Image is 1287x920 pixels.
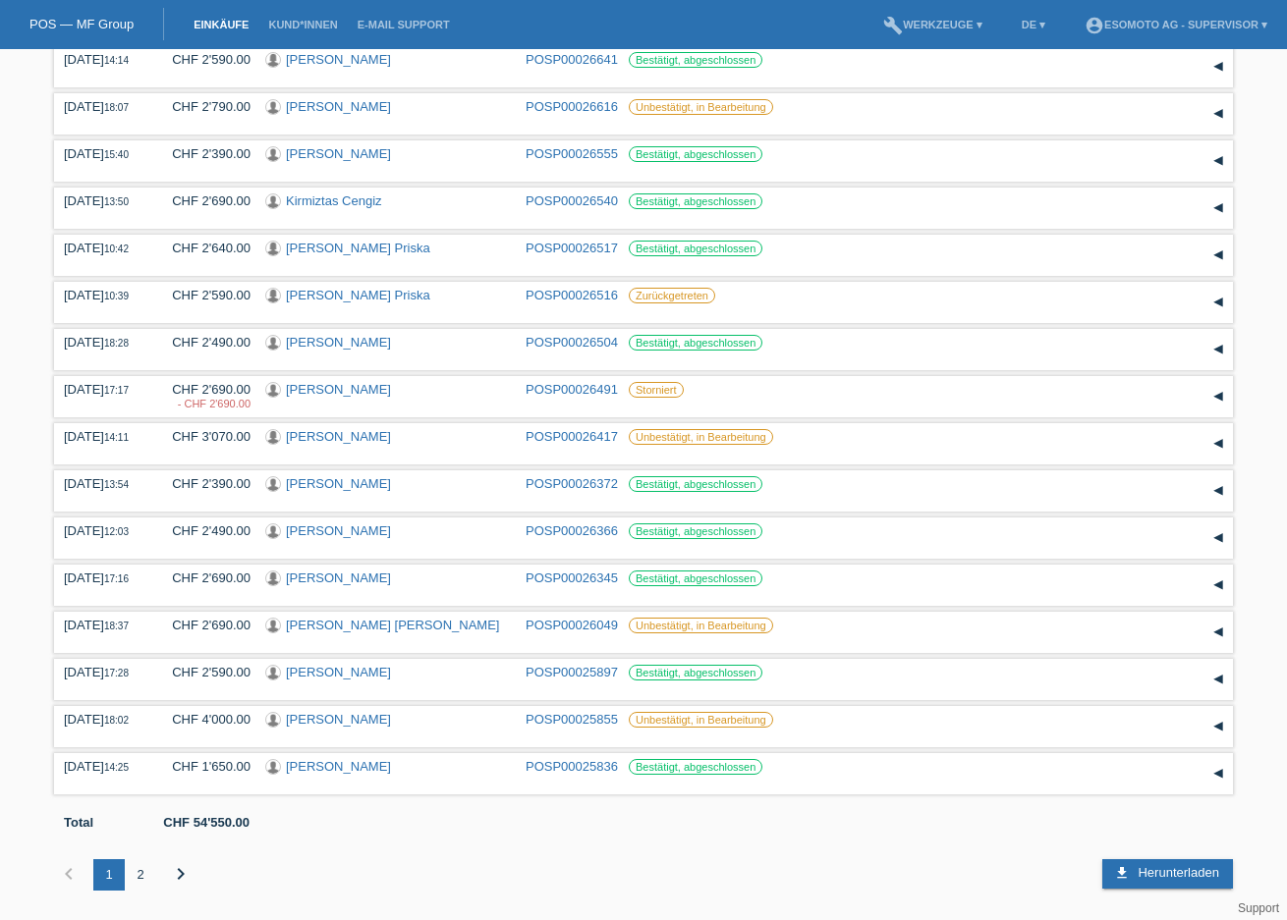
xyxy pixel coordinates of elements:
div: CHF 2'790.00 [157,99,251,114]
span: 13:54 [104,479,129,490]
div: CHF 2'390.00 [157,146,251,161]
span: 12:03 [104,526,129,537]
div: auf-/zuklappen [1203,429,1233,459]
label: Bestätigt, abgeschlossen [629,146,762,162]
a: Support [1238,901,1279,915]
label: Bestätigt, abgeschlossen [629,52,762,68]
a: POSP00026372 [526,476,618,491]
div: CHF 2'490.00 [157,335,251,350]
i: chevron_left [57,862,81,886]
a: POSP00026540 [526,193,618,208]
div: auf-/zuklappen [1203,146,1233,176]
span: 18:37 [104,621,129,631]
span: 18:28 [104,338,129,349]
div: CHF 2'590.00 [157,288,251,302]
a: [PERSON_NAME] Priska [286,288,430,302]
div: CHF 1'650.00 [157,759,251,774]
div: [DATE] [64,570,142,585]
div: [DATE] [64,429,142,444]
div: auf-/zuklappen [1203,382,1233,411]
span: 13:50 [104,196,129,207]
div: CHF 2'690.00 [157,570,251,585]
span: 14:25 [104,762,129,773]
b: CHF 54'550.00 [163,815,250,830]
div: auf-/zuklappen [1203,570,1233,600]
label: Bestätigt, abgeschlossen [629,335,762,351]
a: Kund*innen [258,19,347,30]
a: [PERSON_NAME] [286,429,391,444]
div: auf-/zuklappen [1203,759,1233,788]
div: [DATE] [64,99,142,114]
div: auf-/zuklappen [1203,193,1233,223]
a: POSP00026517 [526,241,618,255]
label: Unbestätigt, in Bearbeitung [629,99,773,115]
div: auf-/zuklappen [1203,523,1233,553]
div: auf-/zuklappen [1203,288,1233,317]
div: CHF 2'640.00 [157,241,251,255]
a: POSP00025897 [526,665,618,679]
span: Herunterladen [1138,865,1218,880]
div: CHF 2'390.00 [157,476,251,491]
i: chevron_right [169,862,193,886]
a: POSP00025836 [526,759,618,774]
a: POSP00026417 [526,429,618,444]
i: account_circle [1085,16,1104,35]
div: CHF 2'690.00 [157,193,251,208]
a: POSP00026555 [526,146,618,161]
span: 17:16 [104,573,129,584]
label: Bestätigt, abgeschlossen [629,476,762,492]
label: Bestätigt, abgeschlossen [629,665,762,680]
a: DE ▾ [1012,19,1055,30]
a: account_circleEsomoto AG - Supervisor ▾ [1075,19,1277,30]
a: POSP00026504 [526,335,618,350]
label: Bestätigt, abgeschlossen [629,570,762,586]
a: POSP00026491 [526,382,618,397]
div: [DATE] [64,618,142,632]
div: [DATE] [64,523,142,538]
label: Zurückgetreten [629,288,715,303]
span: 10:39 [104,291,129,301]
a: [PERSON_NAME] [286,52,391,67]
a: Einkäufe [184,19,258,30]
span: 18:02 [104,715,129,726]
a: [PERSON_NAME] Priska [286,241,430,255]
div: [DATE] [64,193,142,208]
div: [DATE] [64,712,142,727]
div: [DATE] [64,288,142,302]
span: 17:28 [104,668,129,678]
span: 10:42 [104,244,129,254]
span: 17:17 [104,385,129,396]
label: Unbestätigt, in Bearbeitung [629,429,773,445]
label: Bestätigt, abgeschlossen [629,759,762,775]
div: CHF 2'690.00 [157,382,251,411]
span: 18:07 [104,102,129,113]
a: [PERSON_NAME] [286,665,391,679]
div: CHF 3'070.00 [157,429,251,444]
div: auf-/zuklappen [1203,665,1233,694]
div: [DATE] [64,759,142,774]
span: 15:40 [104,149,129,160]
div: [DATE] [64,146,142,161]
label: Bestätigt, abgeschlossen [629,241,762,256]
a: POS — MF Group [29,17,134,31]
div: [DATE] [64,52,142,67]
i: build [883,16,903,35]
div: CHF 2'590.00 [157,52,251,67]
label: Bestätigt, abgeschlossen [629,523,762,539]
a: POSP00026049 [526,618,618,632]
a: POSP00026641 [526,52,618,67]
a: [PERSON_NAME] [286,759,391,774]
a: [PERSON_NAME] [286,476,391,491]
span: 14:11 [104,432,129,443]
a: POSP00026345 [526,570,618,585]
div: auf-/zuklappen [1203,712,1233,741]
a: [PERSON_NAME] [286,523,391,538]
a: Kirmiztas Cengiz [286,193,382,208]
i: download [1114,865,1130,881]
div: CHF 4'000.00 [157,712,251,727]
label: Bestätigt, abgeschlossen [629,193,762,209]
span: 14:14 [104,55,129,66]
div: auf-/zuklappen [1203,335,1233,364]
div: auf-/zuklappen [1203,618,1233,647]
b: Total [64,815,93,830]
